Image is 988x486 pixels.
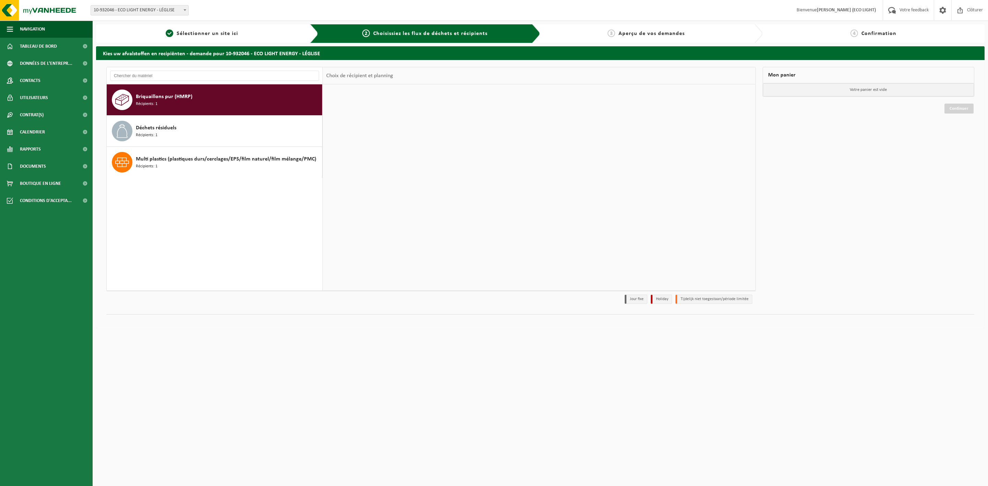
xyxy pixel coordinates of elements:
[675,295,752,304] li: Tijdelijk niet toegestaan/période limitée
[166,29,173,37] span: 1
[619,31,685,36] span: Aperçu de vos demandes
[362,29,370,37] span: 2
[91,5,189,15] span: 10-932046 - ECO LIGHT ENERGY - LÉGLISE
[110,71,319,81] input: Chercher du matériel
[608,29,615,37] span: 3
[20,21,45,38] span: Navigation
[3,471,115,486] iframe: chat widget
[136,132,157,139] span: Récipients: 1
[20,123,45,141] span: Calendrier
[20,55,72,72] span: Données de l'entrepr...
[20,192,72,209] span: Conditions d'accepta...
[177,31,238,36] span: Sélectionner un site ici
[96,46,985,60] h2: Kies uw afvalstoffen en recipiënten - demande pour 10-932046 - ECO LIGHT ENERGY - LÉGLISE
[20,141,41,158] span: Rapports
[20,89,48,106] span: Utilisateurs
[136,101,157,107] span: Récipients: 1
[625,295,647,304] li: Jour fixe
[136,93,192,101] span: Briquaillons pur (HMRP)
[136,163,157,170] span: Récipients: 1
[323,67,397,84] div: Choix de récipient et planning
[20,38,57,55] span: Tableau de bord
[99,29,305,38] a: 1Sélectionner un site ici
[136,155,316,163] span: Multi plastics (plastiques durs/cerclages/EPS/film naturel/film mélange/PMC)
[20,158,46,175] span: Documents
[107,84,322,116] button: Briquaillons pur (HMRP) Récipients: 1
[861,31,896,36] span: Confirmation
[136,124,176,132] span: Déchets résiduels
[20,106,44,123] span: Contrat(s)
[817,8,876,13] strong: [PERSON_NAME] (ECO LIGHT)
[91,5,188,15] span: 10-932046 - ECO LIGHT ENERGY - LÉGLISE
[373,31,487,36] span: Choisissiez les flux de déchets et récipients
[763,67,975,83] div: Mon panier
[20,72,40,89] span: Contacts
[107,147,322,178] button: Multi plastics (plastiques durs/cerclages/EPS/film naturel/film mélange/PMC) Récipients: 1
[763,83,974,96] p: Votre panier est vide
[107,116,322,147] button: Déchets résiduels Récipients: 1
[944,104,974,114] a: Continuer
[651,295,672,304] li: Holiday
[20,175,61,192] span: Boutique en ligne
[850,29,858,37] span: 4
